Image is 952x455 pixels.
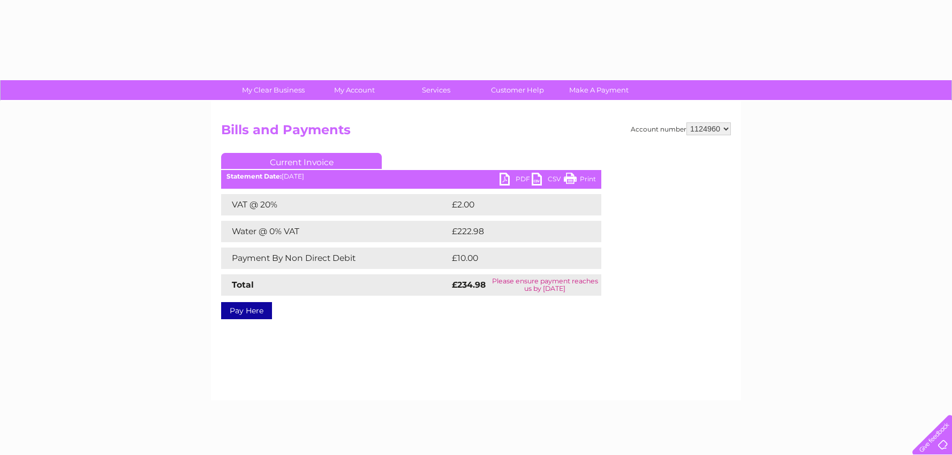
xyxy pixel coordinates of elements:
a: My Clear Business [229,80,318,100]
div: [DATE] [221,173,601,180]
div: Account number [631,122,731,135]
strong: Total [232,280,254,290]
a: Customer Help [473,80,562,100]
b: Statement Date: [226,172,282,180]
td: £10.00 [449,248,579,269]
h2: Bills and Payments [221,122,731,143]
td: Payment By Non Direct Debit [221,248,449,269]
strong: £234.98 [452,280,486,290]
a: Make A Payment [555,80,643,100]
td: £2.00 [449,194,577,215]
a: CSV [532,173,564,188]
td: VAT @ 20% [221,194,449,215]
a: Print [564,173,596,188]
td: Please ensure payment reaches us by [DATE] [489,274,601,296]
a: Current Invoice [221,153,382,169]
td: £222.98 [449,221,583,242]
a: Services [392,80,480,100]
a: PDF [500,173,532,188]
a: Pay Here [221,302,272,319]
td: Water @ 0% VAT [221,221,449,242]
a: My Account [311,80,399,100]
